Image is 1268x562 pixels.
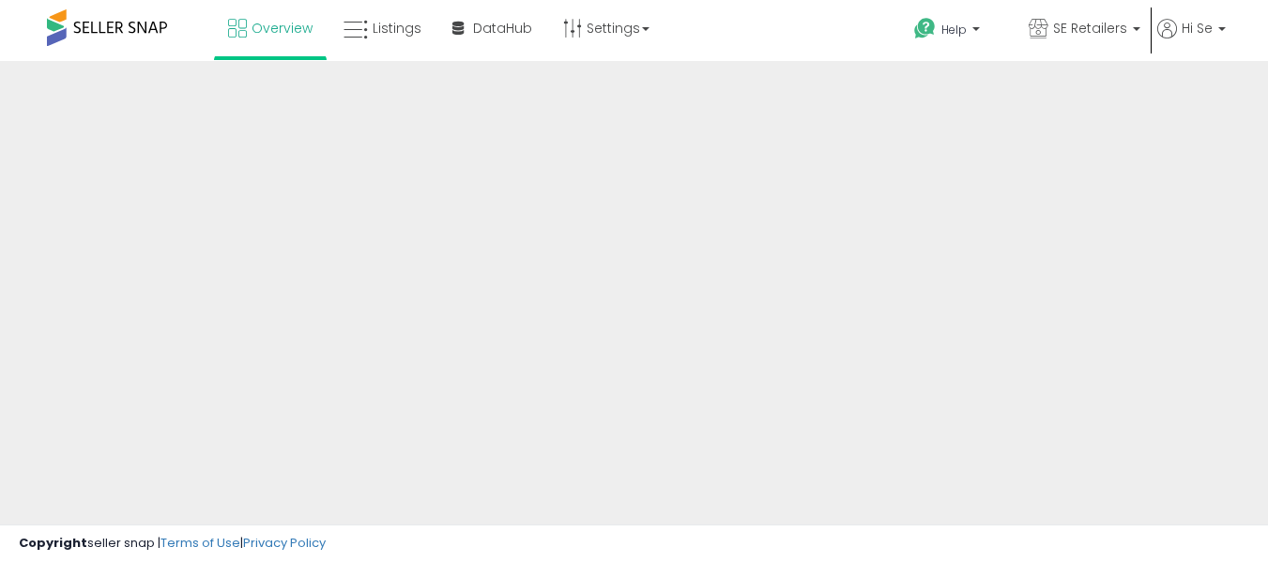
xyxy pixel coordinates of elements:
span: Overview [252,19,313,38]
span: SE Retailers [1053,19,1127,38]
i: Get Help [913,17,937,40]
div: seller snap | | [19,535,326,553]
span: Listings [373,19,421,38]
span: Hi Se [1182,19,1213,38]
a: Privacy Policy [243,534,326,552]
span: DataHub [473,19,532,38]
span: Help [941,22,967,38]
strong: Copyright [19,534,87,552]
a: Help [899,3,1012,61]
a: Terms of Use [160,534,240,552]
a: Hi Se [1157,19,1226,61]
